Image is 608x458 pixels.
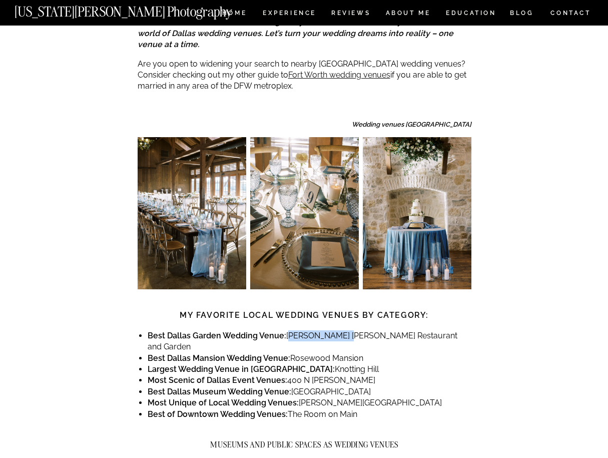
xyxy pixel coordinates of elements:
strong: Best Dallas Museum Wedding Venue: [148,387,291,396]
img: dallas wedding venues [250,137,359,289]
strong: Best Dallas Mansion Wedding Venue: [148,353,290,363]
a: BLOG [510,10,534,19]
a: HOME [220,10,249,19]
strong: Most Scenic of Dallas Event Venues: [148,375,287,385]
strong: Best Dallas Garden Wedding Venue: [148,331,286,340]
em: So, whether you’re a Dallas local or planning a destination wedding in the [GEOGRAPHIC_DATA], con... [138,6,462,49]
p: Are you open to widening your search to nearby [GEOGRAPHIC_DATA] wedding venues? Consider checkin... [138,59,471,92]
li: The Room on Main [148,409,471,420]
strong: My Favorite Local Wedding Venues by Category: [180,310,429,320]
a: CONTACT [550,8,591,19]
a: Experience [263,10,315,19]
a: Fort Worth wedding venues [288,70,390,80]
h2: MUSEUMS AND PUBLIC SPACES AS WEDDING VENUES [138,440,471,449]
a: [US_STATE][PERSON_NAME] Photography [15,5,266,14]
li: [PERSON_NAME][GEOGRAPHIC_DATA] [148,397,471,408]
a: REVIEWS [331,10,369,19]
img: dallas wedding venues [138,137,246,289]
li: 400 N [PERSON_NAME] [148,375,471,386]
a: EDUCATION [445,10,497,19]
strong: Most Unique of Local Wedding Venues: [148,398,299,407]
a: ABOUT ME [385,10,431,19]
strong: Best of Downtown Wedding Venues: [148,409,288,419]
li: Knotting Hill [148,364,471,375]
li: [GEOGRAPHIC_DATA] [148,386,471,397]
strong: Largest Wedding Venue in [GEOGRAPHIC_DATA]: [148,364,335,374]
li: [PERSON_NAME] [PERSON_NAME] Restaurant and Garden [148,330,471,353]
strong: Wedding venues [GEOGRAPHIC_DATA] [352,121,471,128]
li: Rosewood Mansion [148,353,471,364]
